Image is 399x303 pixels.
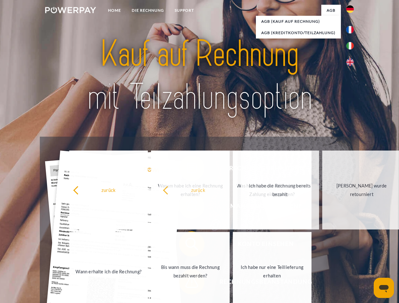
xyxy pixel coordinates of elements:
img: logo-powerpay-white.svg [45,7,96,13]
a: DIE RECHNUNG [126,5,169,16]
div: zurück [163,186,234,194]
a: agb [321,5,341,16]
a: Home [103,5,126,16]
a: AGB (Kauf auf Rechnung) [256,16,341,27]
img: de [346,5,354,13]
a: AGB (Kreditkonto/Teilzahlung) [256,27,341,39]
div: [PERSON_NAME] wurde retourniert [326,181,397,199]
iframe: Schaltfläche zum Öffnen des Messaging-Fensters [374,278,394,298]
div: zurück [73,186,144,194]
a: SUPPORT [169,5,199,16]
img: fr [346,26,354,33]
img: en [346,58,354,66]
img: title-powerpay_de.svg [60,30,339,121]
div: Wann erhalte ich die Rechnung? [73,267,144,276]
div: Bis wann muss die Rechnung bezahlt werden? [155,263,226,280]
img: it [346,42,354,50]
div: Ich habe nur eine Teillieferung erhalten [237,263,308,280]
div: Ich habe die Rechnung bereits bezahlt [245,181,316,199]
